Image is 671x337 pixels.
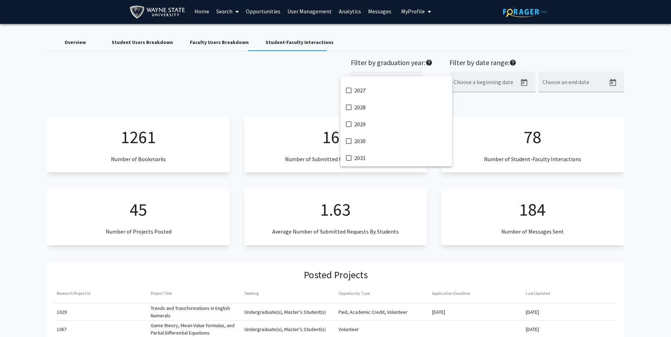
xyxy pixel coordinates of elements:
span: 2027 [354,82,447,99]
span: 2030 [354,133,447,150]
span: 2028 [354,99,447,116]
iframe: Chat [5,305,30,332]
span: 2029 [354,116,447,133]
span: 2031 [354,150,447,166]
